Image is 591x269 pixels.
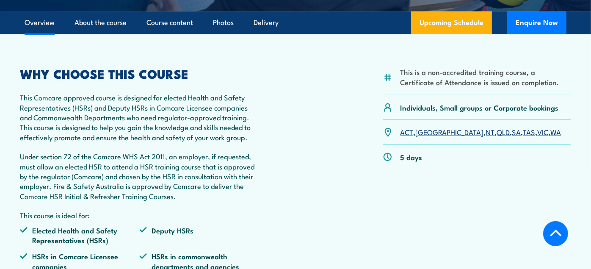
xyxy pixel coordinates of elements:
[538,127,549,137] a: VIC
[20,151,259,201] p: Under section 72 of the Comcare WHS Act 2011, an employer, if requested, must allow an elected HS...
[551,127,561,137] a: WA
[512,127,521,137] a: SA
[254,11,279,34] a: Delivery
[75,11,127,34] a: About the course
[20,225,139,245] li: Elected Health and Safety Representatives (HSRs)
[25,11,55,34] a: Overview
[486,127,495,137] a: NT
[20,210,259,220] p: This course is ideal for:
[400,67,572,87] li: This is a non-accredited training course, a Certificate of Attendance is issued on completion.
[507,11,566,34] button: Enquire Now
[523,127,536,137] a: TAS
[146,11,193,34] a: Course content
[400,127,561,137] p: , , , , , , ,
[400,127,414,137] a: ACT
[20,68,259,79] h2: WHY CHOOSE THIS COURSE
[139,225,259,245] li: Deputy HSRs
[416,127,484,137] a: [GEOGRAPHIC_DATA]
[411,11,492,34] a: Upcoming Schedule
[400,152,423,162] p: 5 days
[400,103,559,112] p: Individuals, Small groups or Corporate bookings
[497,127,510,137] a: QLD
[20,92,259,142] p: This Comcare approved course is designed for elected Health and Safety Representatives (HSRs) and...
[213,11,234,34] a: Photos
